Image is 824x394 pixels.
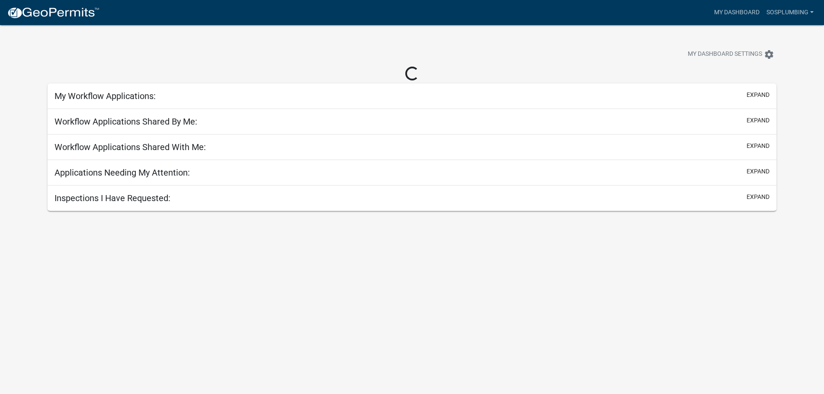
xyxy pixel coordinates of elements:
button: expand [747,90,769,99]
button: expand [747,116,769,125]
h5: My Workflow Applications: [55,91,156,101]
h5: Applications Needing My Attention: [55,167,190,178]
span: My Dashboard Settings [688,49,762,60]
button: expand [747,167,769,176]
a: SOSPLUMBING [763,4,817,21]
a: My Dashboard [711,4,763,21]
h5: Inspections I Have Requested: [55,193,170,203]
button: My Dashboard Settingssettings [681,46,781,63]
h5: Workflow Applications Shared With Me: [55,142,206,152]
i: settings [764,49,774,60]
button: expand [747,141,769,151]
button: expand [747,192,769,202]
h5: Workflow Applications Shared By Me: [55,116,197,127]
